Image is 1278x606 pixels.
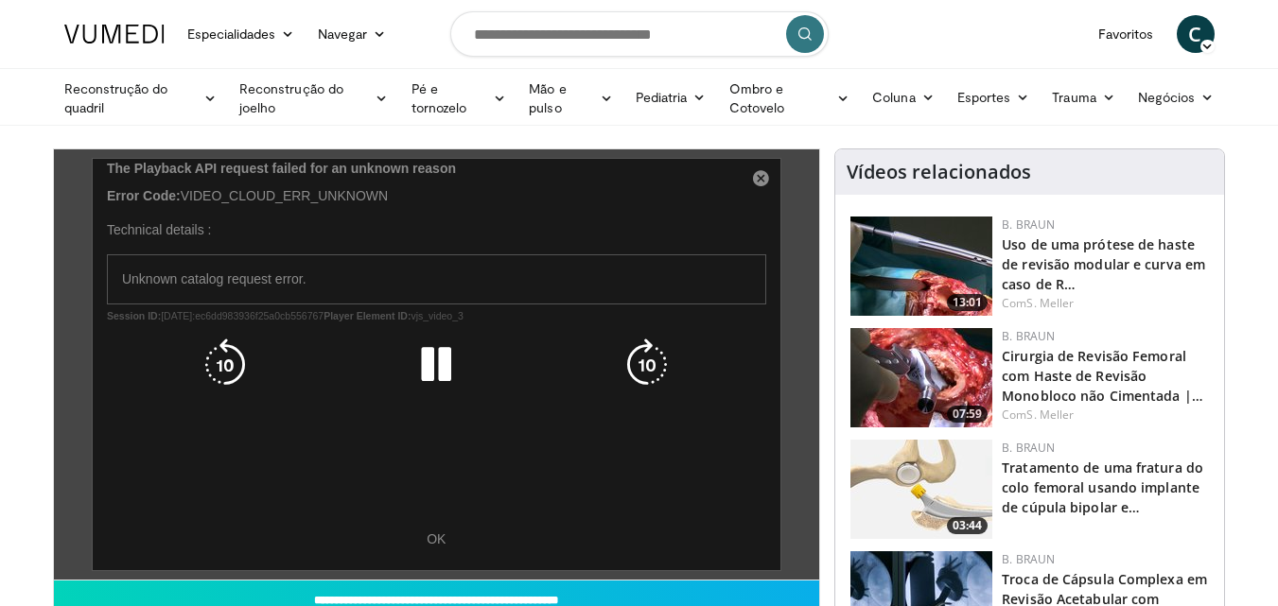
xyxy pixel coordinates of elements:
[1002,295,1026,311] font: Com
[850,328,992,427] img: 97950487-ad54-47b6-9334-a8a64355b513.150x105_q85_crop-smart_upscale.jpg
[450,11,829,57] input: Pesquisar tópicos, intervenções
[228,79,400,117] a: Reconstrução do joelho
[636,89,688,105] font: Pediatria
[1002,407,1026,423] font: Com
[957,89,1011,105] font: Esportes
[54,149,820,580] video-js: Video Player
[1177,15,1215,53] a: C
[624,78,718,116] a: Pediatria
[718,79,862,117] a: Ombro e Cotovelo
[187,26,276,42] font: Especialidades
[1098,26,1154,42] font: Favoritos
[1052,89,1095,105] font: Trauma
[400,79,518,117] a: Pé e tornozelo
[850,440,992,539] img: dd541074-bb98-4b7d-853b-83c717806bb5.jpg.150x105_q85_crop-smart_upscale.jpg
[53,79,228,117] a: Reconstrução do quadril
[1026,295,1074,311] a: S. Meller
[850,328,992,427] a: 07:59
[176,15,306,53] a: Especialidades
[1041,78,1127,116] a: Trauma
[1002,459,1203,516] a: Tratamento de uma fratura do colo femoral usando implante de cúpula bipolar e…
[411,80,467,115] font: Pé e tornozelo
[946,78,1042,116] a: Esportes
[318,26,368,42] font: Navegar
[1002,235,1205,293] a: Uso de uma prótese de haste de revisão modular e curva em caso de R…
[1127,78,1226,116] a: Negócios
[529,80,566,115] font: Mão e pulso
[1188,20,1201,47] font: C
[861,78,946,116] a: Coluna
[953,294,982,310] font: 13:01
[1138,89,1196,105] font: Negócios
[872,89,915,105] font: Coluna
[1002,328,1055,344] a: B. Braun
[1026,407,1074,423] a: S. Meller
[850,440,992,539] a: 03:44
[1002,216,1055,233] a: B. Braun
[850,216,992,316] a: 13:01
[1002,551,1055,567] a: B. Braun
[239,80,343,115] font: Reconstrução do joelho
[1087,15,1165,53] a: Favoritos
[306,15,398,53] a: Navegar
[729,80,785,115] font: Ombro e Cotovelo
[847,159,1031,184] font: Vídeos relacionados
[517,79,624,117] a: Mão e pulso
[1002,440,1055,456] a: B. Braun
[64,80,168,115] font: Reconstrução do quadril
[1002,347,1203,405] a: Cirurgia de Revisão Femoral com Haste de Revisão Monobloco não Cimentada |…
[953,517,982,533] font: 03:44
[850,216,992,316] img: 3f0fddff-fdec-4e4b-bfed-b21d85259955.150x105_q85_crop-smart_upscale.jpg
[64,25,165,43] img: Logotipo da VuMedi
[953,406,982,422] font: 07:59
